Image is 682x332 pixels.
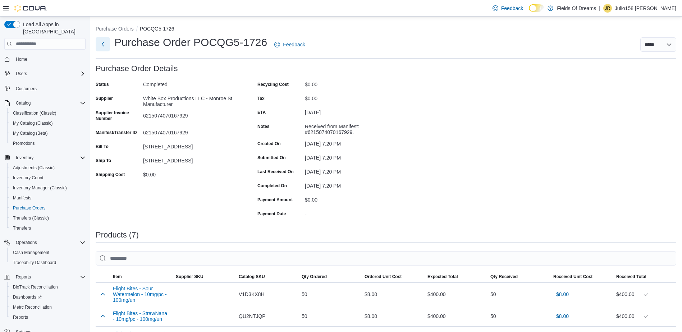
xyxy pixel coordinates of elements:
button: Qty Ordered [299,271,362,282]
button: Manifests [7,193,88,203]
a: BioTrack Reconciliation [10,283,61,291]
span: JR [605,4,610,13]
button: Received Unit Cost [550,271,613,282]
span: Inventory [13,153,86,162]
a: Inventory Count [10,174,46,182]
div: [DATE] 7:20 PM [305,152,401,161]
div: Completed [143,79,239,87]
button: My Catalog (Classic) [7,118,88,128]
a: Cash Management [10,248,52,257]
div: Received from Manifest: #6215074070167929. [305,121,401,135]
span: Transfers (Classic) [13,215,49,221]
span: Catalog [16,100,31,106]
span: BioTrack Reconciliation [10,283,86,291]
h3: Products (7) [96,231,139,239]
div: [DATE] 7:20 PM [305,138,401,147]
span: QU2NTJQP [239,312,266,321]
span: Classification (Classic) [13,110,56,116]
div: $400.00 [425,309,488,323]
span: Expected Total [427,274,458,280]
span: Users [13,69,86,78]
button: Item [110,271,173,282]
span: Received Total [616,274,646,280]
p: | [599,4,600,13]
span: My Catalog (Beta) [10,129,86,138]
div: [DATE] [305,107,401,115]
a: Promotions [10,139,38,148]
div: $0.00 [305,93,401,101]
span: Catalog [13,99,86,107]
span: Supplier SKU [176,274,203,280]
span: Users [16,71,27,77]
span: My Catalog (Classic) [10,119,86,128]
span: Dashboards [10,293,86,301]
div: White Box Productions LLC - Monroe St Manufacturer [143,93,239,107]
div: $0.00 [305,79,401,87]
a: Adjustments (Classic) [10,163,58,172]
button: Users [1,69,88,79]
button: Customers [1,83,88,93]
span: Operations [13,238,86,247]
button: Operations [1,238,88,248]
div: 50 [299,309,362,323]
span: Catalog SKU [239,274,265,280]
span: Inventory Manager (Classic) [10,184,86,192]
span: Inventory Manager (Classic) [13,185,67,191]
label: Supplier Invoice Number [96,110,140,121]
button: Adjustments (Classic) [7,163,88,173]
span: Feedback [283,41,305,48]
a: Transfers (Classic) [10,214,52,222]
span: Cash Management [10,248,86,257]
img: Cova [14,5,47,12]
a: Metrc Reconciliation [10,303,55,312]
span: My Catalog (Beta) [13,130,48,136]
span: Transfers [13,225,31,231]
a: My Catalog (Beta) [10,129,51,138]
span: BioTrack Reconciliation [13,284,58,290]
span: Inventory Count [10,174,86,182]
div: $8.00 [362,287,425,301]
span: Ordered Unit Cost [365,274,402,280]
div: [STREET_ADDRESS] [143,155,239,163]
span: Operations [16,240,37,245]
label: Last Received On [257,169,294,175]
span: $8.00 [556,291,569,298]
button: Users [13,69,30,78]
label: Status [96,82,109,87]
button: Received Total [613,271,676,282]
label: ETA [257,110,266,115]
div: 50 [488,309,550,323]
button: Transfers (Classic) [7,213,88,223]
span: Promotions [13,140,35,146]
a: Feedback [490,1,526,15]
button: Purchase Orders [7,203,88,213]
a: My Catalog (Classic) [10,119,56,128]
button: Classification (Classic) [7,108,88,118]
div: - [305,208,401,217]
span: Classification (Classic) [10,109,86,117]
span: Purchase Orders [13,205,46,211]
span: Received Unit Cost [553,274,592,280]
div: [DATE] 7:20 PM [305,180,401,189]
a: Traceabilty Dashboard [10,258,59,267]
a: Reports [10,313,31,322]
button: Cash Management [7,248,88,258]
label: Bill To [96,144,109,149]
div: $8.00 [362,309,425,323]
button: Reports [7,312,88,322]
button: Flight Bites - Sour Watermelon - 10mg/pc - 100mg/un [113,286,170,303]
h1: Purchase Order POCQG5-1726 [114,35,267,50]
label: Recycling Cost [257,82,289,87]
p: Julio158 [PERSON_NAME] [615,4,676,13]
button: Inventory Count [7,173,88,183]
span: My Catalog (Classic) [13,120,53,126]
button: Home [1,54,88,64]
span: Manifests [10,194,86,202]
span: Customers [16,86,37,92]
span: Load All Apps in [GEOGRAPHIC_DATA] [20,21,86,35]
button: Catalog SKU [236,271,299,282]
label: Payment Date [257,211,286,217]
div: $0.00 [305,194,401,203]
span: Transfers (Classic) [10,214,86,222]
